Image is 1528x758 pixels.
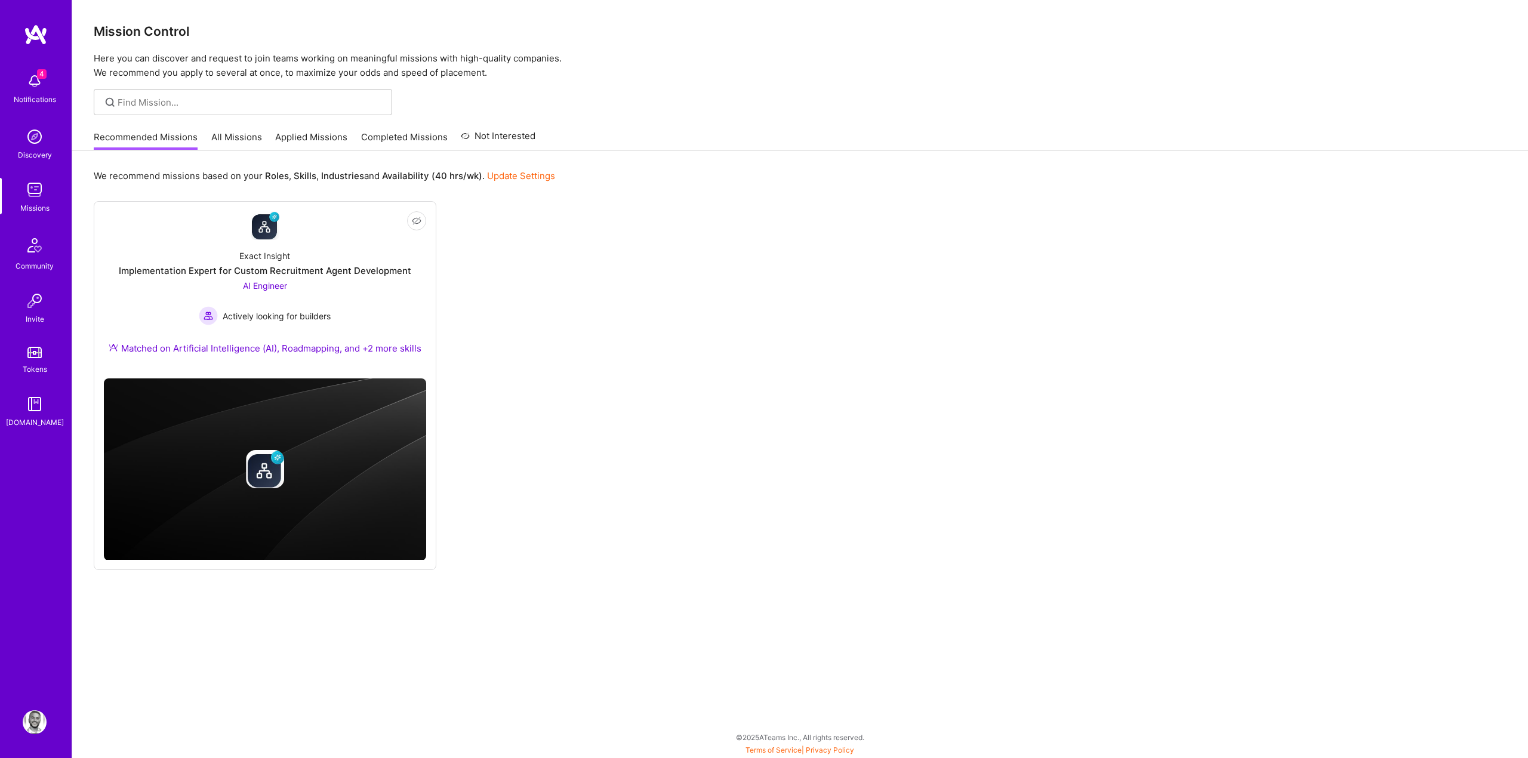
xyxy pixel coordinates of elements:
[26,313,44,325] div: Invite
[23,125,47,149] img: discovery
[23,178,47,202] img: teamwork
[806,745,854,754] a: Privacy Policy
[246,450,284,488] img: Company logo
[94,24,1507,39] h3: Mission Control
[251,211,279,240] img: Company Logo
[265,170,289,181] b: Roles
[382,170,482,181] b: Availability (40 hrs/wk)
[20,202,50,214] div: Missions
[412,216,421,226] i: icon EyeClosed
[94,131,198,150] a: Recommended Missions
[109,342,421,355] div: Matched on Artificial Intelligence (AI), Roadmapping, and +2 more skills
[27,347,42,358] img: tokens
[118,96,383,109] input: Find Mission...
[745,745,802,754] a: Terms of Service
[23,69,47,93] img: bell
[239,249,290,262] div: Exact Insight
[23,289,47,313] img: Invite
[103,95,117,109] i: icon SearchGrey
[223,310,331,322] span: Actively looking for builders
[243,281,287,291] span: AI Engineer
[94,51,1507,80] p: Here you can discover and request to join teams working on meaningful missions with high-quality ...
[745,745,854,754] span: |
[321,170,364,181] b: Industries
[119,264,411,277] div: Implementation Expert for Custom Recruitment Agent Development
[294,170,316,181] b: Skills
[23,710,47,734] img: User Avatar
[487,170,555,181] a: Update Settings
[275,131,347,150] a: Applied Missions
[14,93,56,106] div: Notifications
[104,378,426,560] img: cover
[18,149,52,161] div: Discovery
[461,129,535,150] a: Not Interested
[16,260,54,272] div: Community
[6,416,64,429] div: [DOMAIN_NAME]
[361,131,448,150] a: Completed Missions
[104,211,426,369] a: Company LogoExact InsightImplementation Expert for Custom Recruitment Agent DevelopmentAI Enginee...
[94,170,555,182] p: We recommend missions based on your , , and .
[37,69,47,79] span: 4
[23,392,47,416] img: guide book
[24,24,48,45] img: logo
[211,131,262,150] a: All Missions
[20,710,50,734] a: User Avatar
[72,722,1528,752] div: © 2025 ATeams Inc., All rights reserved.
[20,231,49,260] img: Community
[109,343,118,352] img: Ateam Purple Icon
[23,363,47,375] div: Tokens
[199,306,218,325] img: Actively looking for builders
